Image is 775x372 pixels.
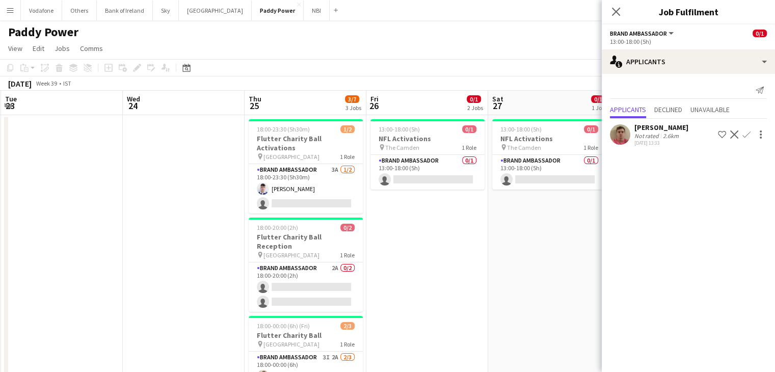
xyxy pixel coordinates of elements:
[80,44,103,53] span: Comms
[492,134,606,143] h3: NFL Activations
[610,30,667,37] span: Brand Ambassador
[370,119,485,190] app-job-card: 13:00-18:00 (5h)0/1NFL Activations The Camden1 RoleBrand Ambassador0/113:00-18:00 (5h)
[5,94,17,103] span: Tue
[591,95,605,103] span: 0/1
[340,153,355,161] span: 1 Role
[249,134,363,152] h3: Flutter Charity Ball Activations
[462,144,476,151] span: 1 Role
[634,132,661,140] div: Not rated
[467,95,481,103] span: 0/1
[8,78,32,89] div: [DATE]
[97,1,153,20] button: Bank of Ireland
[249,218,363,312] app-job-card: 18:00-20:00 (2h)0/2Flutter Charity Ball Reception [GEOGRAPHIC_DATA]1 RoleBrand Ambassador2A0/218:...
[249,331,363,340] h3: Flutter Charity Ball
[634,140,688,146] div: [DATE] 13:33
[385,144,419,151] span: The Camden
[654,106,682,113] span: Declined
[263,251,319,259] span: [GEOGRAPHIC_DATA]
[33,44,44,53] span: Edit
[62,1,97,20] button: Others
[584,125,598,133] span: 0/1
[610,30,675,37] button: Brand Ambassador
[125,100,140,112] span: 24
[340,224,355,231] span: 0/2
[370,155,485,190] app-card-role: Brand Ambassador0/113:00-18:00 (5h)
[492,155,606,190] app-card-role: Brand Ambassador0/113:00-18:00 (5h)
[610,38,767,45] div: 13:00-18:00 (5h)
[592,104,605,112] div: 1 Job
[507,144,541,151] span: The Camden
[340,125,355,133] span: 1/2
[379,125,420,133] span: 13:00-18:00 (5h)
[179,1,252,20] button: [GEOGRAPHIC_DATA]
[634,123,688,132] div: [PERSON_NAME]
[249,119,363,214] app-job-card: 18:00-23:30 (5h30m)1/2Flutter Charity Ball Activations [GEOGRAPHIC_DATA]1 RoleBrand Ambassador3A1...
[153,1,179,20] button: Sky
[610,106,646,113] span: Applicants
[583,144,598,151] span: 1 Role
[340,322,355,330] span: 2/3
[370,94,379,103] span: Fri
[257,224,298,231] span: 18:00-20:00 (2h)
[8,44,22,53] span: View
[304,1,330,20] button: NBI
[8,24,78,40] h1: Paddy Power
[340,340,355,348] span: 1 Role
[249,262,363,312] app-card-role: Brand Ambassador2A0/218:00-20:00 (2h)
[4,100,17,112] span: 23
[127,94,140,103] span: Wed
[369,100,379,112] span: 26
[263,153,319,161] span: [GEOGRAPHIC_DATA]
[4,42,26,55] a: View
[602,5,775,18] h3: Job Fulfilment
[55,44,70,53] span: Jobs
[63,79,71,87] div: IST
[257,322,310,330] span: 18:00-00:00 (6h) (Fri)
[690,106,730,113] span: Unavailable
[257,125,310,133] span: 18:00-23:30 (5h30m)
[370,134,485,143] h3: NFL Activations
[467,104,483,112] div: 2 Jobs
[753,30,767,37] span: 0/1
[602,49,775,74] div: Applicants
[462,125,476,133] span: 0/1
[345,95,359,103] span: 3/7
[34,79,59,87] span: Week 39
[491,100,503,112] span: 27
[29,42,48,55] a: Edit
[263,340,319,348] span: [GEOGRAPHIC_DATA]
[492,94,503,103] span: Sat
[249,94,261,103] span: Thu
[252,1,304,20] button: Paddy Power
[21,1,62,20] button: Vodafone
[50,42,74,55] a: Jobs
[249,232,363,251] h3: Flutter Charity Ball Reception
[345,104,361,112] div: 3 Jobs
[661,132,681,140] div: 2.6km
[492,119,606,190] app-job-card: 13:00-18:00 (5h)0/1NFL Activations The Camden1 RoleBrand Ambassador0/113:00-18:00 (5h)
[340,251,355,259] span: 1 Role
[76,42,107,55] a: Comms
[500,125,542,133] span: 13:00-18:00 (5h)
[247,100,261,112] span: 25
[249,164,363,214] app-card-role: Brand Ambassador3A1/218:00-23:30 (5h30m)[PERSON_NAME]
